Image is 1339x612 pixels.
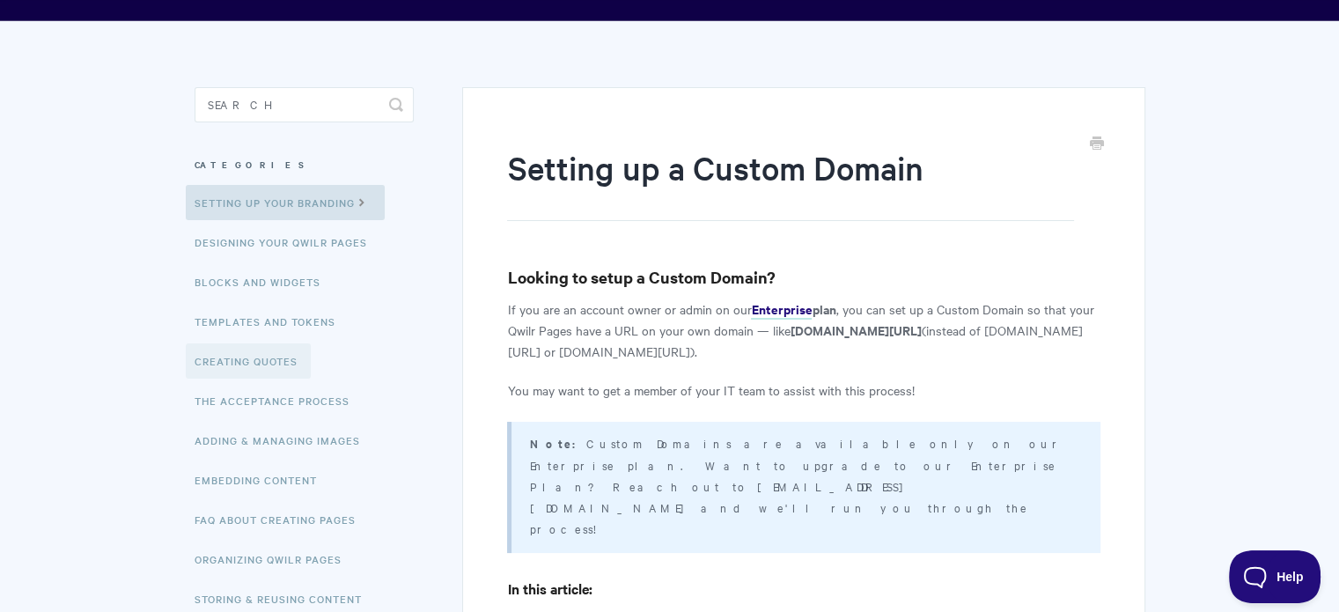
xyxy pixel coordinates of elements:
a: Organizing Qwilr Pages [195,542,355,577]
a: Designing Your Qwilr Pages [195,225,380,260]
h1: Setting up a Custom Domain [507,145,1073,221]
a: Adding & Managing Images [195,423,373,458]
strong: [DOMAIN_NAME][URL] [790,321,921,339]
a: Embedding Content [195,462,330,498]
iframe: Toggle Customer Support [1229,550,1321,603]
a: Templates and Tokens [195,304,349,339]
a: FAQ About Creating Pages [195,502,369,537]
p: You may want to get a member of your IT team to assist with this process! [507,380,1100,401]
a: The Acceptance Process [195,383,363,418]
p: If you are an account owner or admin on our , you can set up a Custom Domain so that your Qwilr P... [507,299,1100,362]
strong: Note: [529,435,585,452]
a: Enterprise [751,300,812,320]
strong: Enterprise [751,299,812,318]
h3: Looking to setup a Custom Domain? [507,265,1100,290]
a: Setting up your Branding [186,185,385,220]
p: Custom Domains are available only on our Enterprise plan. Want to upgrade to our Enterprise Plan?... [529,432,1078,539]
strong: In this article: [507,579,592,598]
strong: plan [812,299,835,318]
h3: Categories [195,149,414,181]
a: Print this Article [1090,135,1104,154]
a: Creating Quotes [186,343,311,379]
input: Search [195,87,414,122]
a: Blocks and Widgets [195,264,334,299]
